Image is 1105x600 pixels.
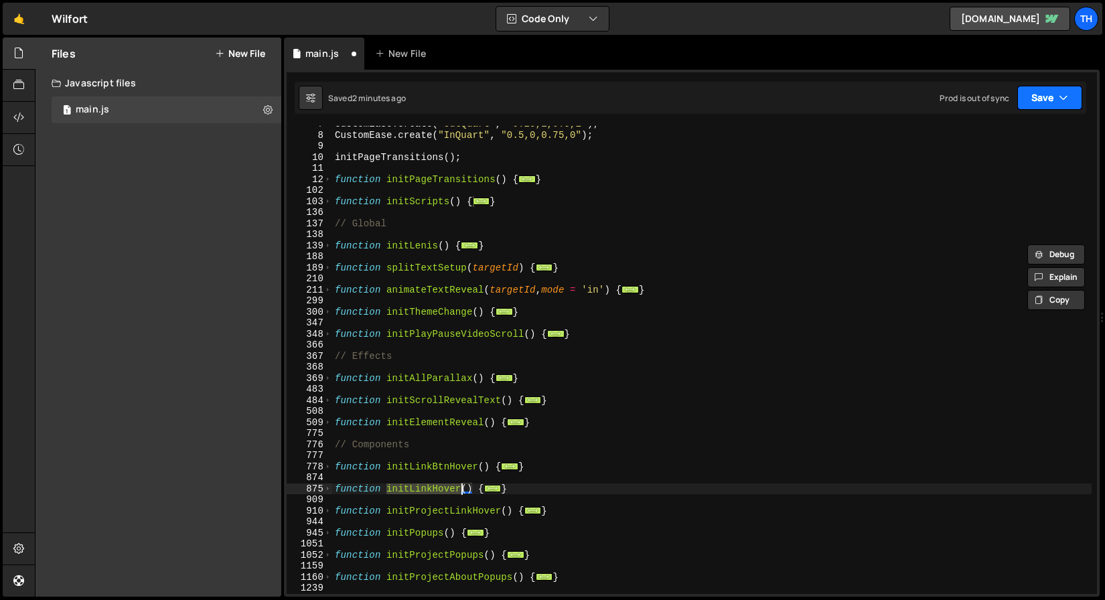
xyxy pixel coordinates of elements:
[3,3,35,35] a: 🤙
[287,130,332,141] div: 8
[287,439,332,451] div: 776
[287,572,332,583] div: 1160
[1017,86,1082,110] button: Save
[287,218,332,230] div: 137
[305,47,339,60] div: main.js
[547,329,565,337] span: ...
[473,197,490,204] span: ...
[524,506,542,514] span: ...
[52,96,281,123] div: 16468/44594.js
[496,374,513,381] span: ...
[287,528,332,539] div: 945
[63,106,71,117] span: 1
[287,285,332,296] div: 211
[1027,267,1085,287] button: Explain
[536,263,553,271] span: ...
[287,395,332,406] div: 484
[484,484,502,492] span: ...
[287,373,332,384] div: 369
[1027,244,1085,265] button: Debug
[287,362,332,373] div: 368
[287,417,332,429] div: 509
[287,196,332,208] div: 103
[621,285,639,293] span: ...
[287,583,332,594] div: 1239
[287,384,332,395] div: 483
[328,92,406,104] div: Saved
[287,295,332,307] div: 299
[461,241,478,248] span: ...
[536,573,553,580] span: ...
[518,175,536,182] span: ...
[287,472,332,483] div: 874
[287,240,332,252] div: 139
[35,70,281,96] div: Javascript files
[287,317,332,329] div: 347
[375,47,431,60] div: New File
[287,461,332,473] div: 778
[215,48,265,59] button: New File
[496,7,609,31] button: Code Only
[287,262,332,274] div: 189
[52,11,88,27] div: Wilfort
[1074,7,1098,31] a: Th
[287,560,332,572] div: 1159
[287,550,332,561] div: 1052
[287,406,332,417] div: 508
[507,418,524,425] span: ...
[287,428,332,439] div: 775
[940,92,1009,104] div: Prod is out of sync
[507,550,524,558] span: ...
[287,506,332,517] div: 910
[524,396,542,403] span: ...
[287,307,332,318] div: 300
[287,273,332,285] div: 210
[287,494,332,506] div: 909
[287,340,332,351] div: 366
[287,538,332,550] div: 1051
[287,152,332,163] div: 10
[76,104,109,116] div: main.js
[287,351,332,362] div: 367
[352,92,406,104] div: 2 minutes ago
[467,528,484,536] span: ...
[52,46,76,61] h2: Files
[950,7,1070,31] a: [DOMAIN_NAME]
[287,185,332,196] div: 102
[287,251,332,262] div: 188
[287,483,332,495] div: 875
[287,516,332,528] div: 944
[287,329,332,340] div: 348
[1027,290,1085,310] button: Copy
[287,174,332,185] div: 12
[287,450,332,461] div: 777
[287,163,332,174] div: 11
[287,207,332,218] div: 136
[287,229,332,240] div: 138
[287,141,332,152] div: 9
[501,462,518,469] span: ...
[496,307,513,315] span: ...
